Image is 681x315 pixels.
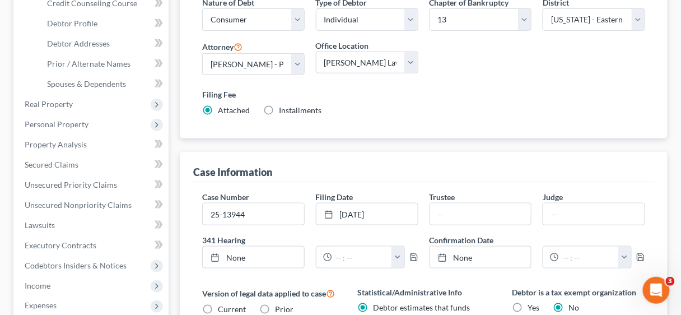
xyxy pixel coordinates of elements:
label: Version of legal data applied to case [202,286,335,300]
a: Unsecured Priority Claims [16,175,169,195]
span: Lawsuits [25,220,55,230]
span: Debtor Profile [47,18,97,28]
span: Secured Claims [25,160,78,169]
input: Enter case number... [203,203,304,225]
label: Filing Date [316,191,353,203]
span: Unsecured Priority Claims [25,180,117,189]
span: Expenses [25,301,57,311]
span: Income [25,281,50,290]
span: No [569,303,580,313]
span: Debtor Addresses [47,39,110,48]
a: None [430,247,531,268]
label: Trustee [430,191,455,203]
span: Attached [218,105,250,115]
span: Executory Contracts [25,240,96,250]
span: Current [218,305,246,314]
a: Secured Claims [16,155,169,175]
span: Spouses & Dependents [47,79,126,89]
span: Codebtors Insiders & Notices [25,261,127,270]
a: Debtor Profile [38,13,169,34]
span: Personal Property [25,119,88,129]
label: Case Number [202,191,249,203]
a: None [203,247,304,268]
span: Real Property [25,99,73,109]
input: -- [430,203,531,225]
label: 341 Hearing [197,234,424,246]
span: 3 [666,277,675,286]
input: -- : -- [332,247,392,268]
span: Prior [275,305,293,314]
span: Unsecured Nonpriority Claims [25,200,132,210]
a: [DATE] [316,203,418,225]
div: Case Information [193,165,272,179]
label: Confirmation Date [424,234,651,246]
a: Prior / Alternate Names [38,54,169,74]
span: Installments [279,105,321,115]
a: Unsecured Nonpriority Claims [16,195,169,215]
input: -- [543,203,645,225]
label: Attorney [202,40,242,53]
input: -- : -- [559,247,619,268]
label: Statistical/Administrative Info [357,286,490,298]
a: Spouses & Dependents [38,74,169,94]
a: Lawsuits [16,215,169,235]
a: Debtor Addresses [38,34,169,54]
label: Filing Fee [202,89,645,100]
span: Prior / Alternate Names [47,59,130,68]
span: Yes [528,303,540,313]
label: Judge [543,191,563,203]
a: Property Analysis [16,135,169,155]
label: Office Location [316,40,369,52]
a: Executory Contracts [16,235,169,256]
iframe: Intercom live chat [643,277,670,304]
span: Property Analysis [25,140,87,149]
label: Debtor is a tax exempt organization [512,286,645,298]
